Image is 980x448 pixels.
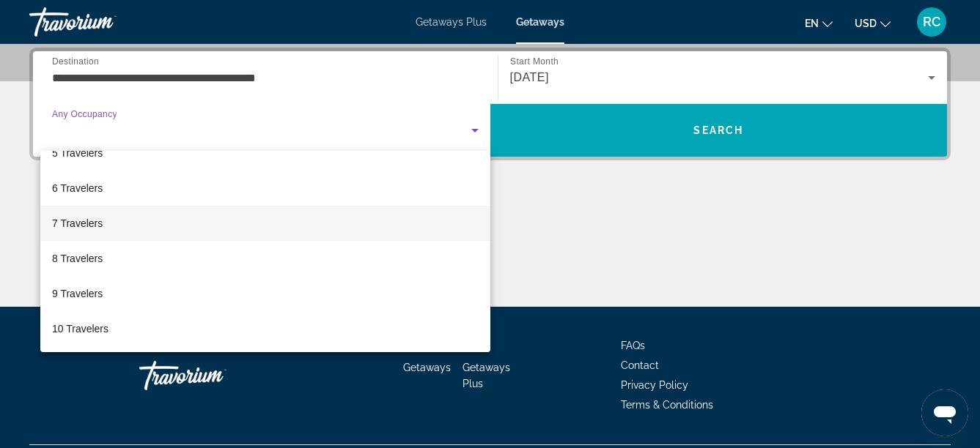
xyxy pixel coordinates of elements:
[52,214,103,232] span: 7 Travelers
[921,389,968,436] iframe: Button to launch messaging window
[52,144,103,162] span: 5 Travelers
[52,179,103,197] span: 6 Travelers
[52,250,103,267] span: 8 Travelers
[52,285,103,302] span: 9 Travelers
[52,320,108,337] span: 10 Travelers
